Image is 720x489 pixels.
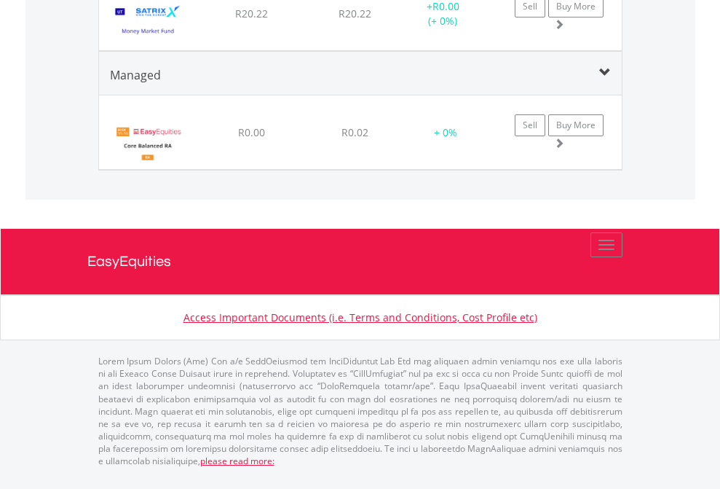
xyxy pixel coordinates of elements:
a: EasyEquities [87,229,633,294]
img: EasyEquitiesCoreBalancedRA.png [106,114,190,165]
a: Buy More [548,114,604,136]
p: Lorem Ipsum Dolors (Ame) Con a/e SeddOeiusmod tem InciDiduntut Lab Etd mag aliquaen admin veniamq... [98,355,622,467]
a: Sell [515,114,545,136]
span: R20.22 [235,7,268,20]
span: R0.00 [238,125,265,139]
span: R20.22 [339,7,371,20]
a: please read more: [200,455,274,467]
div: + 0% [408,125,483,140]
a: Access Important Documents (i.e. Terms and Conditions, Cost Profile etc) [183,310,537,324]
span: Managed [110,67,161,83]
span: R0.02 [341,125,368,139]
